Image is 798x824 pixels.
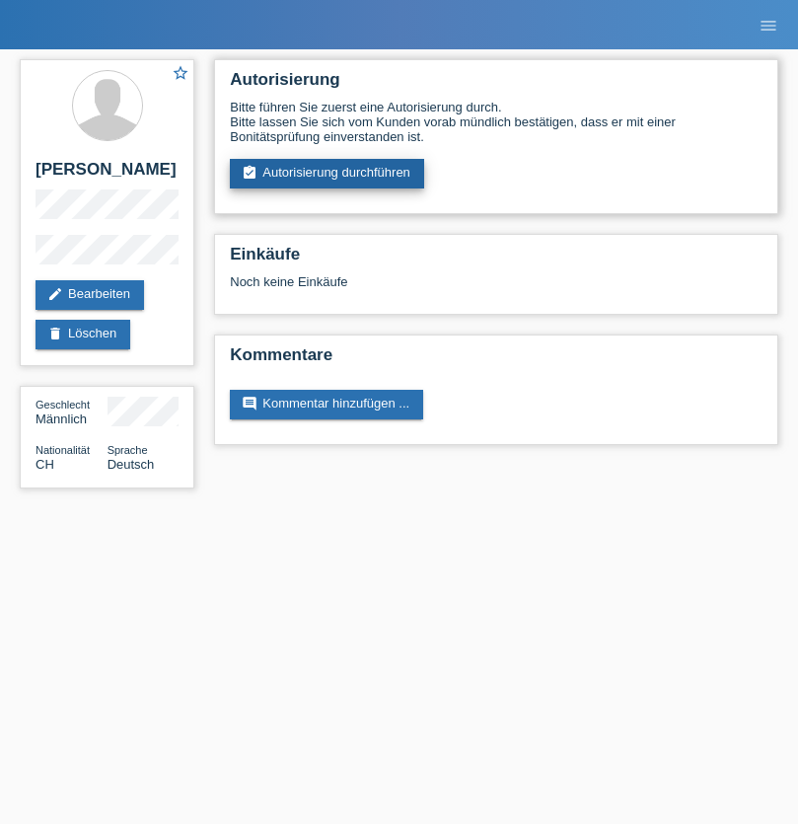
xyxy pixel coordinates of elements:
[36,399,90,411] span: Geschlecht
[749,19,788,31] a: menu
[47,326,63,341] i: delete
[242,396,257,412] i: comment
[36,160,179,189] h2: [PERSON_NAME]
[36,397,108,426] div: Männlich
[36,457,54,472] span: Schweiz
[172,64,189,85] a: star_border
[36,320,130,349] a: deleteLöschen
[230,159,424,188] a: assignment_turned_inAutorisierung durchführen
[230,274,762,304] div: Noch keine Einkäufe
[230,245,762,274] h2: Einkäufe
[36,280,144,310] a: editBearbeiten
[759,16,778,36] i: menu
[242,165,257,181] i: assignment_turned_in
[108,444,148,456] span: Sprache
[230,345,762,375] h2: Kommentare
[172,64,189,82] i: star_border
[36,444,90,456] span: Nationalität
[230,70,762,100] h2: Autorisierung
[108,457,155,472] span: Deutsch
[230,390,423,419] a: commentKommentar hinzufügen ...
[230,100,762,144] div: Bitte führen Sie zuerst eine Autorisierung durch. Bitte lassen Sie sich vom Kunden vorab mündlich...
[47,286,63,302] i: edit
